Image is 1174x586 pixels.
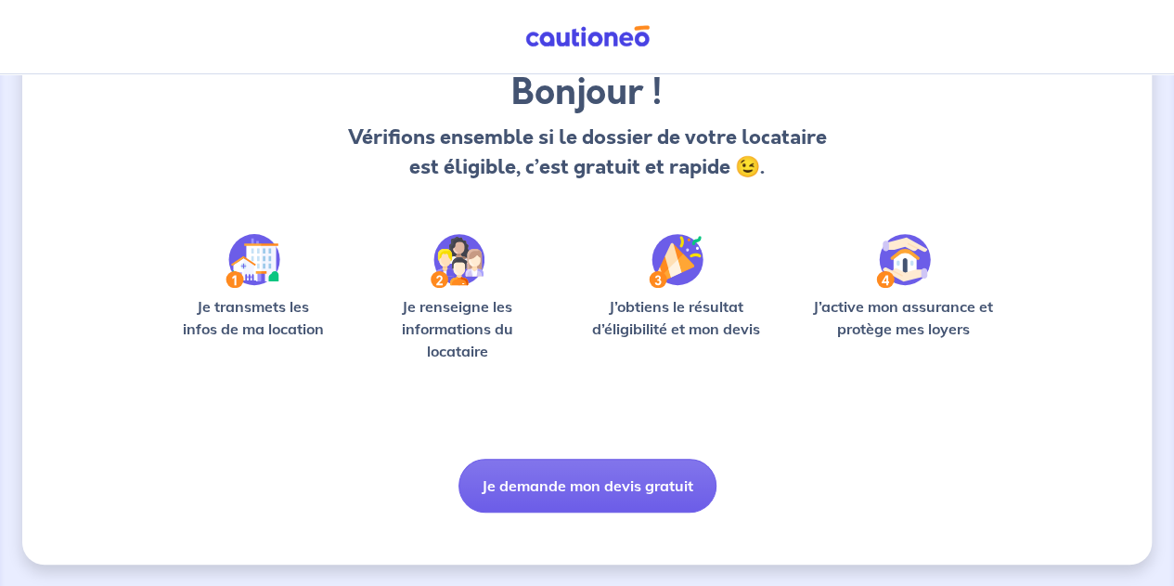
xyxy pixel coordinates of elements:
[458,459,716,513] button: Je demande mon devis gratuit
[365,295,549,362] p: Je renseigne les informations du locataire
[803,295,1003,340] p: J’active mon assurance et protège mes loyers
[431,234,484,288] img: /static/c0a346edaed446bb123850d2d04ad552/Step-2.svg
[876,234,931,288] img: /static/bfff1cf634d835d9112899e6a3df1a5d/Step-4.svg
[518,25,657,48] img: Cautioneo
[649,234,703,288] img: /static/f3e743aab9439237c3e2196e4328bba9/Step-3.svg
[344,71,830,115] h3: Bonjour !
[579,295,773,340] p: J’obtiens le résultat d’éligibilité et mon devis
[344,123,830,182] p: Vérifions ensemble si le dossier de votre locataire est éligible, c’est gratuit et rapide 😉.
[226,234,280,288] img: /static/90a569abe86eec82015bcaae536bd8e6/Step-1.svg
[171,295,335,340] p: Je transmets les infos de ma location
